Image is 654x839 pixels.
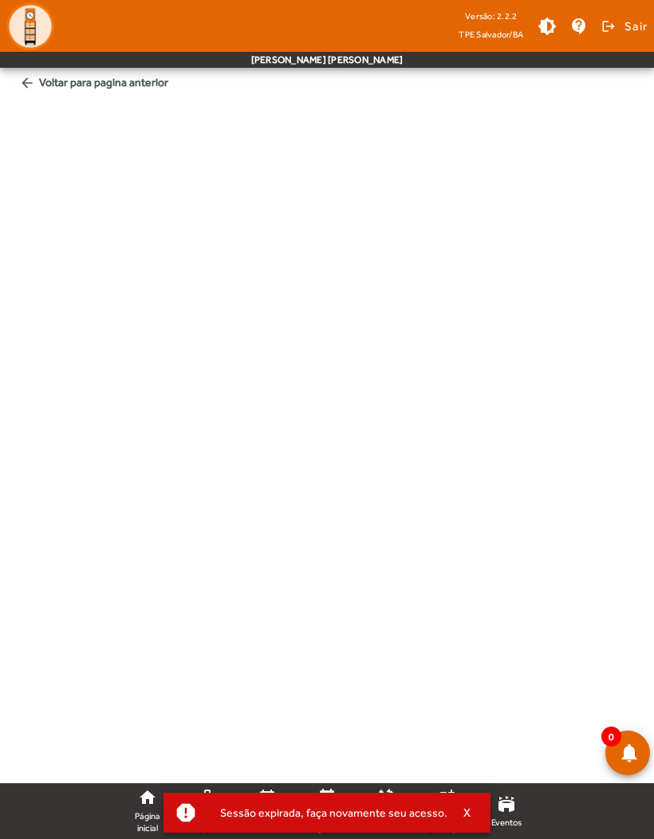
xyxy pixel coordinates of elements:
a: Eventos [479,786,534,836]
a: Página inicial [120,786,175,836]
span: 0 [601,727,621,746]
mat-icon: home [138,788,157,807]
span: X [463,806,471,820]
span: Sair [624,14,648,39]
mat-icon: arrow_back [19,75,35,91]
span: Página inicial [126,810,169,833]
img: Logo TPE [6,2,54,50]
span: Eventos [491,817,522,829]
div: Versão: 2.2.2 [459,6,523,26]
mat-icon: report [174,801,198,825]
span: TPE Salvador/BA [459,26,523,42]
button: Sair [599,14,648,38]
mat-icon: stadium [497,794,516,813]
span: Voltar para pagina anterior [13,68,641,97]
div: Sessão expirada, faça novamente seu acesso. [207,802,447,824]
button: X [447,806,487,820]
